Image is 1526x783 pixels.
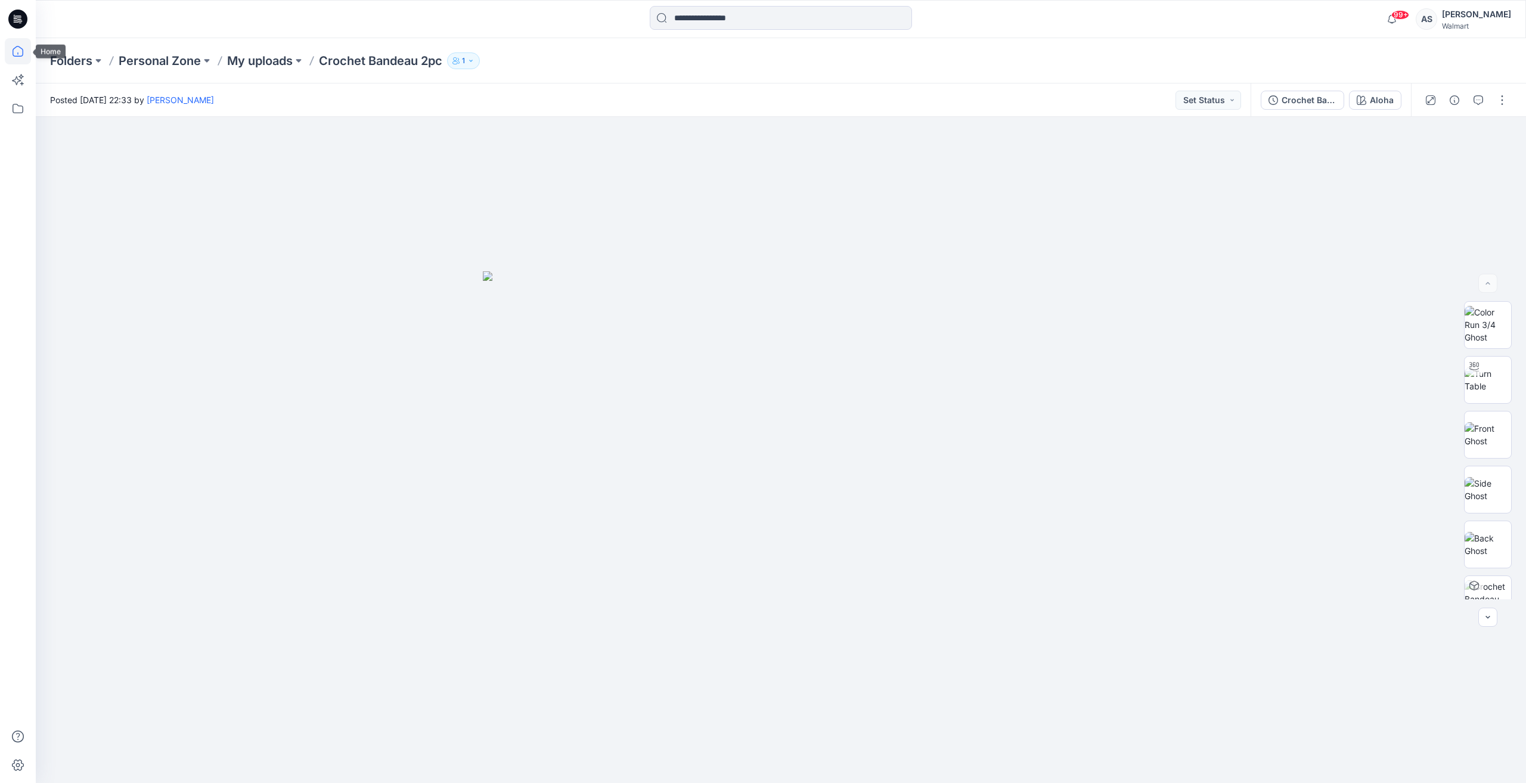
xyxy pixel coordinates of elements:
span: 99+ [1391,10,1409,20]
button: Details [1445,91,1464,110]
div: [PERSON_NAME] [1442,7,1511,21]
span: Posted [DATE] 22:33 by [50,94,214,106]
p: 1 [462,54,465,67]
p: Crochet Bandeau 2pc [319,52,442,69]
img: Side Ghost [1465,477,1511,502]
button: 1 [447,52,480,69]
img: Back Ghost [1465,532,1511,557]
a: My uploads [227,52,293,69]
div: Walmart [1442,21,1511,30]
img: Crochet Bandeau 2pc Aloha [1465,580,1511,618]
a: Personal Zone [119,52,201,69]
img: Turn Table [1465,367,1511,392]
div: AS [1416,8,1437,30]
button: Crochet Bandeau 2pc [1261,91,1344,110]
button: Aloha [1349,91,1401,110]
div: Crochet Bandeau 2pc [1282,94,1336,107]
img: Front Ghost [1465,422,1511,447]
div: Aloha [1370,94,1394,107]
img: Color Run 3/4 Ghost [1465,306,1511,343]
a: [PERSON_NAME] [147,95,214,105]
a: Folders [50,52,92,69]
